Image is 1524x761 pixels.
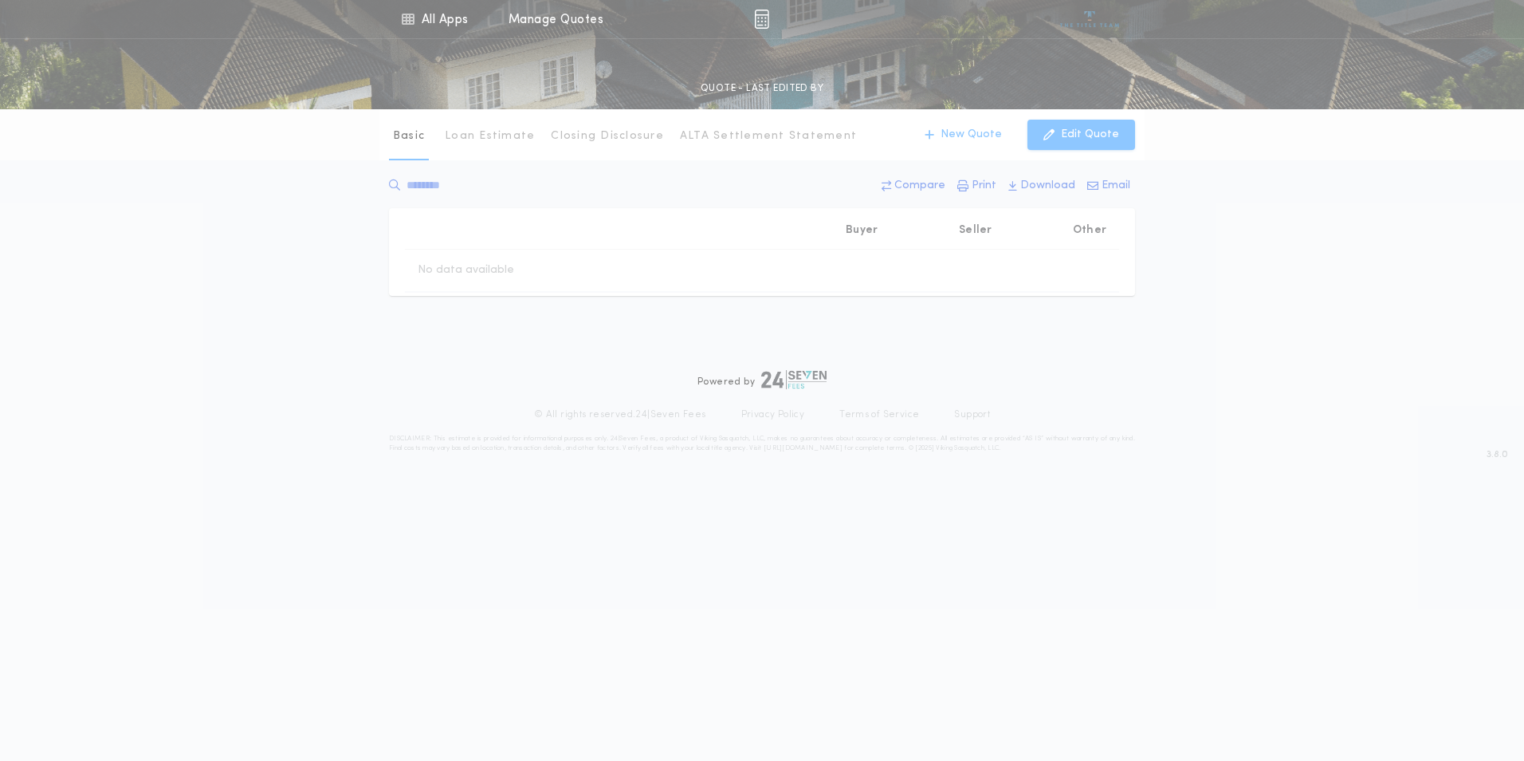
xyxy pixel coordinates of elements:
[953,172,1001,200] button: Print
[941,127,1002,143] p: New Quote
[445,128,535,144] p: Loan Estimate
[894,178,945,194] p: Compare
[741,408,805,421] a: Privacy Policy
[1020,178,1075,194] p: Download
[839,408,919,421] a: Terms of Service
[534,408,706,421] p: © All rights reserved. 24|Seven Fees
[680,128,857,144] p: ALTA Settlement Statement
[1027,120,1135,150] button: Edit Quote
[846,223,878,239] p: Buyer
[954,408,990,421] a: Support
[701,81,823,97] p: QUOTE - LAST EDITED BY
[1061,127,1119,143] p: Edit Quote
[697,370,827,389] div: Powered by
[551,128,664,144] p: Closing Disclosure
[877,172,950,200] button: Compare
[754,10,769,29] img: img
[1487,448,1508,462] span: 3.8.0
[761,370,827,389] img: logo
[972,178,996,194] p: Print
[393,128,425,144] p: Basic
[909,120,1018,150] button: New Quote
[1004,172,1080,200] button: Download
[959,223,992,239] p: Seller
[764,445,843,451] a: [URL][DOMAIN_NAME]
[1060,11,1120,27] img: vs-icon
[1102,178,1130,194] p: Email
[389,434,1135,453] p: DISCLAIMER: This estimate is provided for informational purposes only. 24|Seven Fees, a product o...
[1082,172,1135,200] button: Email
[405,250,527,291] td: No data available
[1073,223,1106,239] p: Other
